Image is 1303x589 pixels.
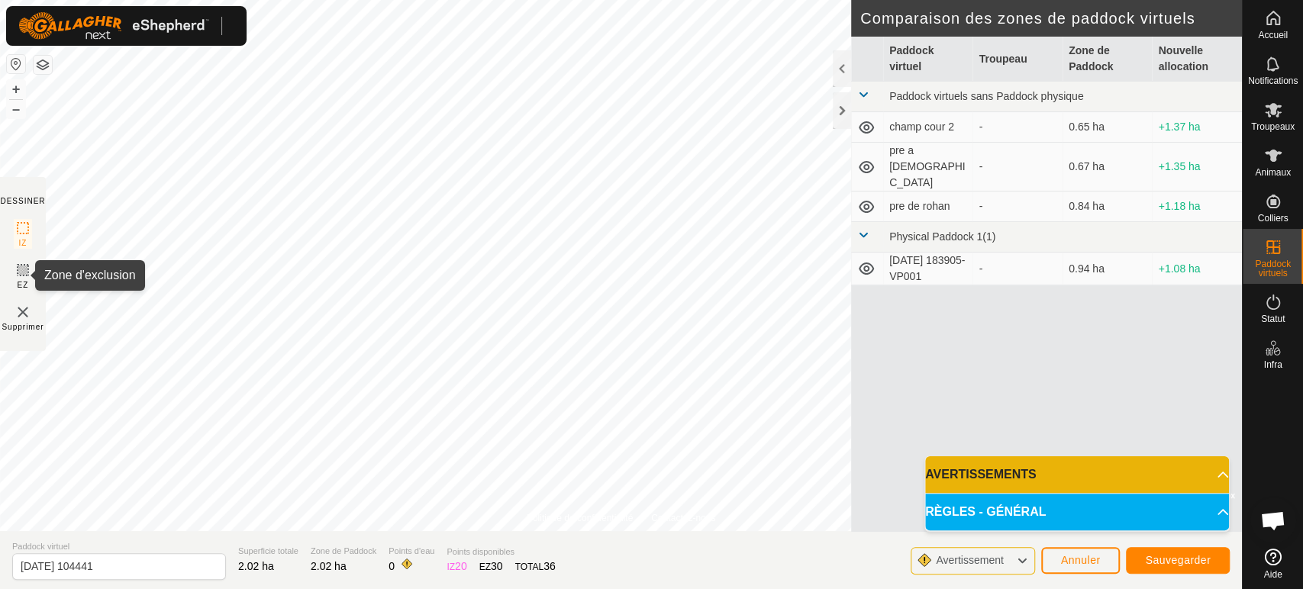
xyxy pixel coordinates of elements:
span: 36 [543,560,556,572]
img: Logo Gallagher [18,12,209,40]
th: Nouvelle allocation [1152,37,1242,82]
span: Accueil [1258,31,1288,40]
div: - [979,159,1056,175]
td: 0.84 ha [1063,192,1153,222]
span: Troupeaux [1251,122,1295,131]
span: Animaux [1255,168,1291,177]
div: IZ [447,558,466,575]
div: - [979,198,1056,214]
span: Paddock virtuels [1247,259,1299,278]
button: Sauvegarder [1126,547,1230,574]
span: Avertissement [936,554,1003,566]
span: 30 [491,560,503,572]
td: pre de rohan [883,192,973,222]
div: Open chat [1250,497,1296,543]
td: [DATE] 183905-VP001 [883,253,973,285]
div: TOTAL [515,558,556,575]
a: Aide [1243,542,1303,585]
span: 0 [389,560,395,572]
span: Notifications [1248,76,1298,85]
th: Troupeau [972,37,1063,82]
a: Politique de confidentialité [527,511,633,525]
div: - [979,119,1056,135]
span: 2.02 ha [311,560,347,572]
td: champ cour 2 [883,112,973,143]
button: Réinitialiser la carte [7,55,25,73]
span: EZ [18,279,29,291]
p-accordion-header: AVERTISSEMENTS [925,456,1229,493]
span: Points disponibles [447,546,555,558]
td: 0.65 ha [1063,112,1153,143]
button: + [7,80,25,98]
span: Superficie totale [238,545,298,558]
span: Statut [1261,314,1285,323]
button: – [7,100,25,118]
span: Sauvegarder [1145,554,1211,566]
div: EZ [479,558,503,575]
span: Colliers [1257,214,1288,223]
span: Aide [1263,570,1282,579]
p-accordion-header: RÈGLES - GÉNÉRAL [925,494,1229,530]
td: +1.18 ha [1152,192,1242,222]
span: Points d'eau [389,545,434,558]
button: Annuler [1041,547,1121,574]
span: Supprimer [2,321,44,333]
td: pre a [DEMOGRAPHIC_DATA] [883,143,973,192]
img: Paddock virtuel [14,303,32,321]
span: 20 [455,560,467,572]
td: +1.37 ha [1152,112,1242,143]
span: Paddock virtuels sans Paddock physique [889,90,1083,102]
span: IZ [19,237,27,249]
td: +1.35 ha [1152,143,1242,192]
span: Infra [1263,360,1282,369]
a: Contactez-nous [651,511,715,525]
h2: Comparaison des zones de paddock virtuels [860,9,1242,27]
th: Paddock virtuel [883,37,973,82]
span: 2.02 ha [238,560,274,572]
div: - [979,261,1056,277]
span: AVERTISSEMENTS [925,465,1037,484]
button: Couches de carte [34,56,52,74]
td: +1.08 ha [1152,253,1242,285]
span: Physical Paddock 1(1) [889,230,995,243]
td: 0.67 ha [1063,143,1153,192]
span: Annuler [1061,554,1101,566]
span: Zone de Paddock [311,545,376,558]
td: 0.94 ha [1063,253,1153,285]
span: RÈGLES - GÉNÉRAL [925,503,1046,521]
span: Paddock virtuel [12,540,226,553]
th: Zone de Paddock [1063,37,1153,82]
